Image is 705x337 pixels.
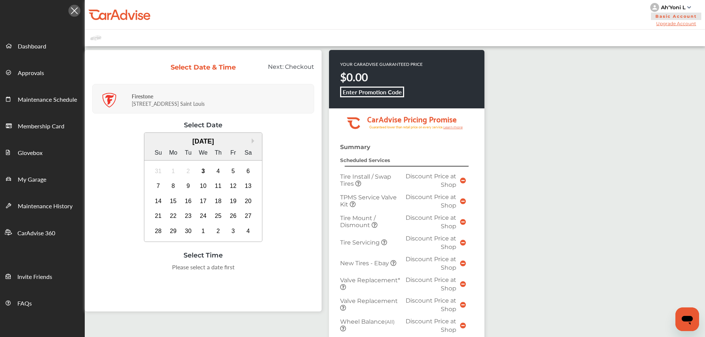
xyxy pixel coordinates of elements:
[0,165,84,192] a: My Garage
[242,165,254,177] div: Choose Saturday, September 6th, 2025
[18,122,64,131] span: Membership Card
[90,33,101,43] img: placeholder_car.fcab19be.svg
[182,180,194,192] div: Choose Tuesday, September 9th, 2025
[18,68,44,78] span: Approvals
[92,263,314,271] div: Please select a date first
[18,42,46,51] span: Dashboard
[182,225,194,237] div: Choose Tuesday, September 30th, 2025
[406,318,456,333] span: Discount Price at Shop
[17,229,55,238] span: CarAdvise 360
[0,192,84,219] a: Maintenance History
[18,175,46,185] span: My Garage
[152,210,164,222] div: Choose Sunday, September 21st, 2025
[242,210,254,222] div: Choose Saturday, September 27th, 2025
[102,93,117,108] img: logo-firestone.png
[152,195,164,207] div: Choose Sunday, September 14th, 2025
[18,148,43,158] span: Glovebox
[227,210,239,222] div: Choose Friday, September 26th, 2025
[242,180,254,192] div: Choose Saturday, September 13th, 2025
[406,193,456,209] span: Discount Price at Shop
[406,297,456,313] span: Discount Price at Shop
[687,6,691,9] img: sCxJUJ+qAmfqhQGDUl18vwLg4ZYJ6CxN7XmbOMBAAAAAElFTkSuQmCC
[152,180,164,192] div: Choose Sunday, September 7th, 2025
[227,195,239,207] div: Choose Friday, September 19th, 2025
[167,210,179,222] div: Choose Monday, September 22nd, 2025
[170,63,236,71] div: Select Date & Time
[197,195,209,207] div: Choose Wednesday, September 17th, 2025
[340,215,376,229] span: Tire Mount / Dismount
[406,214,456,230] span: Discount Price at Shop
[252,138,257,144] button: Next Month
[167,165,179,177] div: Not available Monday, September 1st, 2025
[661,4,685,11] div: Ah'Yoni L
[0,59,84,85] a: Approvals
[650,3,659,12] img: knH8PDtVvWoAbQRylUukY18CTiRevjo20fAtgn5MLBQj4uumYvk2MzTtcAIzfGAtb1XOLVMAvhLuqoNAbL4reqehy0jehNKdM...
[167,147,179,159] div: Mo
[340,260,390,267] span: New Tires - Ebay
[340,69,368,85] strong: $0.00
[651,13,701,20] span: Basic Account
[340,239,381,246] span: Tire Servicing
[182,210,194,222] div: Choose Tuesday, September 23rd, 2025
[369,125,443,129] tspan: Guaranteed lower than retail price on every service.
[406,235,456,250] span: Discount Price at Shop
[212,165,224,177] div: Choose Thursday, September 4th, 2025
[152,225,164,237] div: Choose Sunday, September 28th, 2025
[167,195,179,207] div: Choose Monday, September 15th, 2025
[17,272,52,282] span: Invite Friends
[285,63,314,70] span: Checkout
[242,63,320,77] div: Next:
[406,173,456,188] span: Discount Price at Shop
[197,147,209,159] div: We
[443,125,463,129] tspan: Learn more
[343,88,402,96] b: Enter Promotion Code
[144,138,262,145] div: [DATE]
[340,277,400,284] span: Valve Replacement*
[227,165,239,177] div: Choose Friday, September 5th, 2025
[92,251,314,259] div: Select Time
[132,92,153,100] strong: Firestone
[17,299,32,309] span: FAQs
[182,195,194,207] div: Choose Tuesday, September 16th, 2025
[340,297,398,304] span: Valve Replacement
[212,210,224,222] div: Choose Thursday, September 25th, 2025
[212,195,224,207] div: Choose Thursday, September 18th, 2025
[227,180,239,192] div: Choose Friday, September 12th, 2025
[212,225,224,237] div: Choose Thursday, October 2nd, 2025
[197,180,209,192] div: Choose Wednesday, September 10th, 2025
[675,307,699,331] iframe: Button to launch messaging window
[0,32,84,59] a: Dashboard
[212,180,224,192] div: Choose Thursday, September 11th, 2025
[0,85,84,112] a: Maintenance Schedule
[18,202,73,211] span: Maintenance History
[167,225,179,237] div: Choose Monday, September 29th, 2025
[212,147,224,159] div: Th
[242,225,254,237] div: Choose Saturday, October 4th, 2025
[242,147,254,159] div: Sa
[340,173,391,187] span: Tire Install / Swap Tires
[406,256,456,271] span: Discount Price at Shop
[650,21,702,26] span: Upgrade Account
[340,61,423,67] p: YOUR CARADVISE GUARANTEED PRICE
[167,180,179,192] div: Choose Monday, September 8th, 2025
[182,165,194,177] div: Not available Tuesday, September 2nd, 2025
[340,157,390,163] strong: Scheduled Services
[132,87,312,111] div: [STREET_ADDRESS] Saint Louis
[385,319,395,325] small: (All)
[152,165,164,177] div: Not available Sunday, August 31st, 2025
[68,5,80,17] img: Icon.5fd9dcc7.svg
[182,147,194,159] div: Tu
[0,139,84,165] a: Glovebox
[197,210,209,222] div: Choose Wednesday, September 24th, 2025
[242,195,254,207] div: Choose Saturday, September 20th, 2025
[92,121,314,129] div: Select Date
[197,165,209,177] div: Choose Wednesday, September 3rd, 2025
[227,225,239,237] div: Choose Friday, October 3rd, 2025
[197,225,209,237] div: Choose Wednesday, October 1st, 2025
[151,164,256,239] div: month 2025-09
[227,147,239,159] div: Fr
[367,112,457,125] tspan: CarAdvise Pricing Promise
[0,112,84,139] a: Membership Card
[18,95,77,105] span: Maintenance Schedule
[152,147,164,159] div: Su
